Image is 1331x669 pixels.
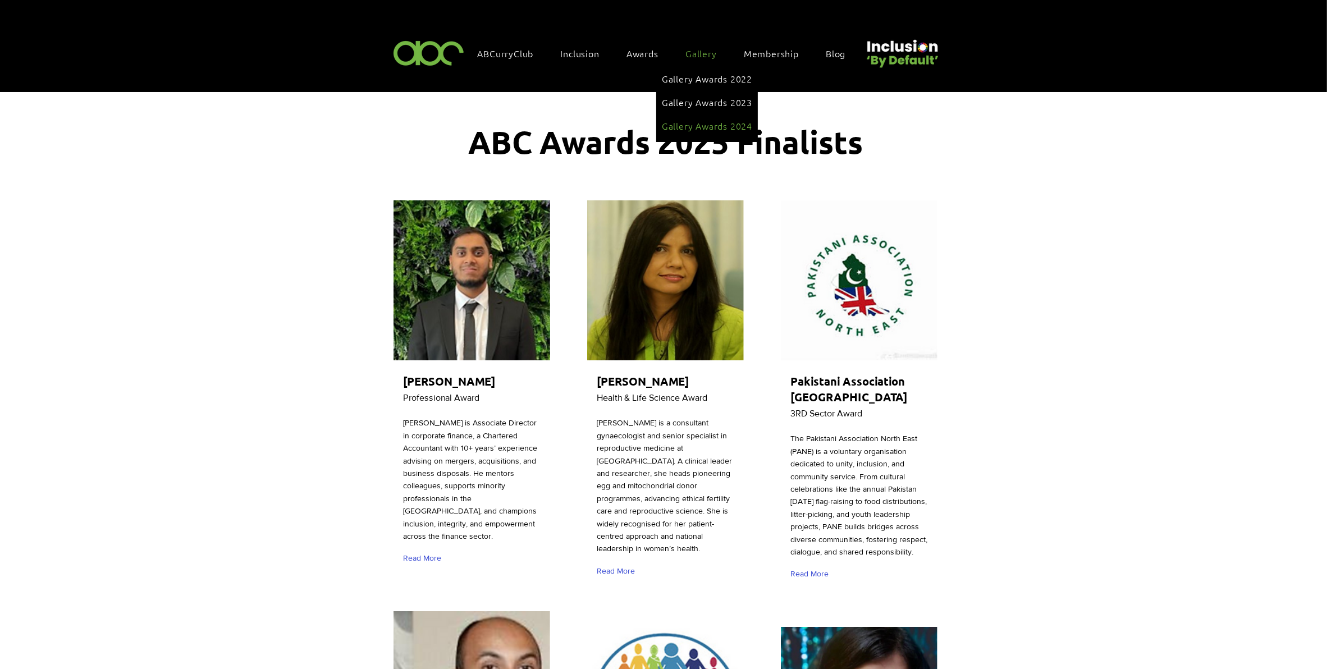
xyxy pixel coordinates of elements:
[555,42,616,65] div: Inclusion
[790,374,907,404] span: Pakistani Association [GEOGRAPHIC_DATA]
[468,122,863,161] span: ABC Awards 2025 Finalists
[597,393,707,402] span: Health & Life Science Award
[478,47,534,59] span: ABCurryClub
[597,561,640,581] a: Read More
[863,30,940,69] img: Untitled design (22).png
[597,566,635,577] span: Read More
[403,548,446,568] a: Read More
[597,374,689,388] span: [PERSON_NAME]
[680,42,734,65] a: Gallery
[621,42,675,65] div: Awards
[685,47,717,59] span: Gallery
[738,42,816,65] a: Membership
[826,47,845,59] span: Blog
[790,564,834,584] a: Read More
[662,68,752,89] a: Gallery Awards 2022
[403,374,495,388] span: [PERSON_NAME]
[790,569,829,580] span: Read More
[597,418,732,553] span: [PERSON_NAME] is a consultant gynaecologist and senior specialist in reproductive medicine at [GE...
[472,42,863,65] nav: Site
[744,47,799,59] span: Membership
[820,42,862,65] a: Blog
[626,47,658,59] span: Awards
[390,36,468,69] img: ABC-Logo-Blank-Background-01-01-2.png
[403,418,537,540] span: [PERSON_NAME] is Associate Director in corporate finance, a Chartered Accountant with 10+ years’ ...
[662,72,752,85] span: Gallery Awards 2022
[790,409,862,418] span: 3RD Sector Award
[472,42,551,65] a: ABCurryClub
[403,393,479,402] span: Professional Award
[662,120,752,132] span: Gallery Awards 2024
[662,91,752,113] a: Gallery Awards 2023
[403,553,441,564] span: Read More
[656,62,758,142] div: Gallery
[790,434,927,556] span: The Pakistani Association North East (PANE) is a voluntary organisation dedicated to unity, inclu...
[561,47,600,59] span: Inclusion
[662,115,752,136] a: Gallery Awards 2024
[662,96,752,108] span: Gallery Awards 2023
